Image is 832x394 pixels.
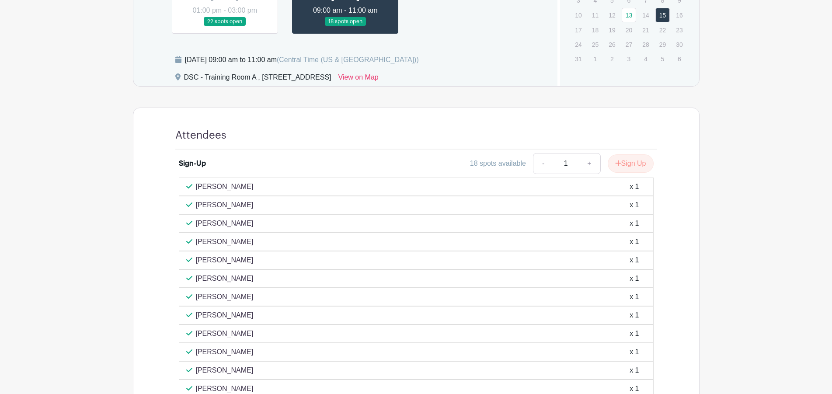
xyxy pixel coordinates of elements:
[533,153,553,174] a: -
[196,328,254,339] p: [PERSON_NAME]
[655,23,670,37] p: 22
[638,52,653,66] p: 4
[630,310,639,321] div: x 1
[638,8,653,22] p: 14
[196,347,254,357] p: [PERSON_NAME]
[196,181,254,192] p: [PERSON_NAME]
[196,365,254,376] p: [PERSON_NAME]
[175,129,226,142] h4: Attendees
[630,347,639,357] div: x 1
[196,273,254,284] p: [PERSON_NAME]
[605,23,619,37] p: 19
[630,292,639,302] div: x 1
[571,52,585,66] p: 31
[630,384,639,394] div: x 1
[630,328,639,339] div: x 1
[655,52,670,66] p: 5
[277,56,419,63] span: (Central Time (US & [GEOGRAPHIC_DATA]))
[630,365,639,376] div: x 1
[655,8,670,22] a: 15
[655,38,670,51] p: 29
[605,38,619,51] p: 26
[578,153,600,174] a: +
[196,384,254,394] p: [PERSON_NAME]
[638,23,653,37] p: 21
[630,181,639,192] div: x 1
[672,23,686,37] p: 23
[196,200,254,210] p: [PERSON_NAME]
[622,8,636,22] a: 13
[196,310,254,321] p: [PERSON_NAME]
[588,52,602,66] p: 1
[630,273,639,284] div: x 1
[622,38,636,51] p: 27
[338,72,379,86] a: View on Map
[605,52,619,66] p: 2
[672,52,686,66] p: 6
[196,292,254,302] p: [PERSON_NAME]
[630,218,639,229] div: x 1
[571,8,585,22] p: 10
[196,255,254,265] p: [PERSON_NAME]
[470,158,526,169] div: 18 spots available
[588,8,602,22] p: 11
[630,237,639,247] div: x 1
[571,23,585,37] p: 17
[184,72,331,86] div: DSC - Training Room A , [STREET_ADDRESS]
[630,255,639,265] div: x 1
[605,8,619,22] p: 12
[630,200,639,210] div: x 1
[672,8,686,22] p: 16
[196,237,254,247] p: [PERSON_NAME]
[622,52,636,66] p: 3
[638,38,653,51] p: 28
[196,218,254,229] p: [PERSON_NAME]
[571,38,585,51] p: 24
[608,154,654,173] button: Sign Up
[672,38,686,51] p: 30
[185,55,419,65] div: [DATE] 09:00 am to 11:00 am
[588,38,602,51] p: 25
[179,158,206,169] div: Sign-Up
[622,23,636,37] p: 20
[588,23,602,37] p: 18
